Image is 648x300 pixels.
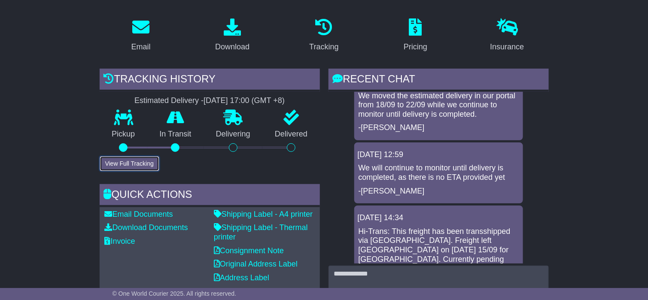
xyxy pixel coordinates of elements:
[329,69,549,92] div: RECENT CHAT
[100,130,147,139] p: Pickup
[210,15,255,56] a: Download
[214,210,313,218] a: Shipping Label - A4 printer
[105,237,135,245] a: Invoice
[484,15,529,56] a: Insurance
[359,123,519,133] p: -[PERSON_NAME]
[105,210,173,218] a: Email Documents
[490,41,524,53] div: Insurance
[126,15,156,56] a: Email
[359,187,519,196] p: -[PERSON_NAME]
[113,290,237,297] span: © One World Courier 2025. All rights reserved.
[100,96,320,106] div: Estimated Delivery -
[204,96,285,106] div: [DATE] 17:00 (GMT +8)
[214,223,308,241] a: Shipping Label - Thermal printer
[215,41,249,53] div: Download
[358,150,520,160] div: [DATE] 12:59
[100,69,320,92] div: Tracking history
[262,130,319,139] p: Delivered
[309,41,338,53] div: Tracking
[204,130,262,139] p: Delivering
[398,15,433,56] a: Pricing
[358,213,520,223] div: [DATE] 14:34
[404,41,427,53] div: Pricing
[105,223,188,232] a: Download Documents
[359,227,519,292] p: Hi-Trans: This freight has been transshipped via [GEOGRAPHIC_DATA]. Freight left [GEOGRAPHIC_DATA...
[214,273,269,282] a: Address Label
[359,164,519,182] p: We will continue to monitor until delivery is completed, as there is no ETA provided yet
[100,184,320,207] div: Quick Actions
[214,260,298,268] a: Original Address Label
[359,91,519,119] p: We moved the estimated delivery in our portal from 18/09 to 22/09 while we continue to monitor un...
[131,41,151,53] div: Email
[214,246,284,255] a: Consignment Note
[147,130,204,139] p: In Transit
[304,15,344,56] a: Tracking
[100,156,159,171] button: View Full Tracking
